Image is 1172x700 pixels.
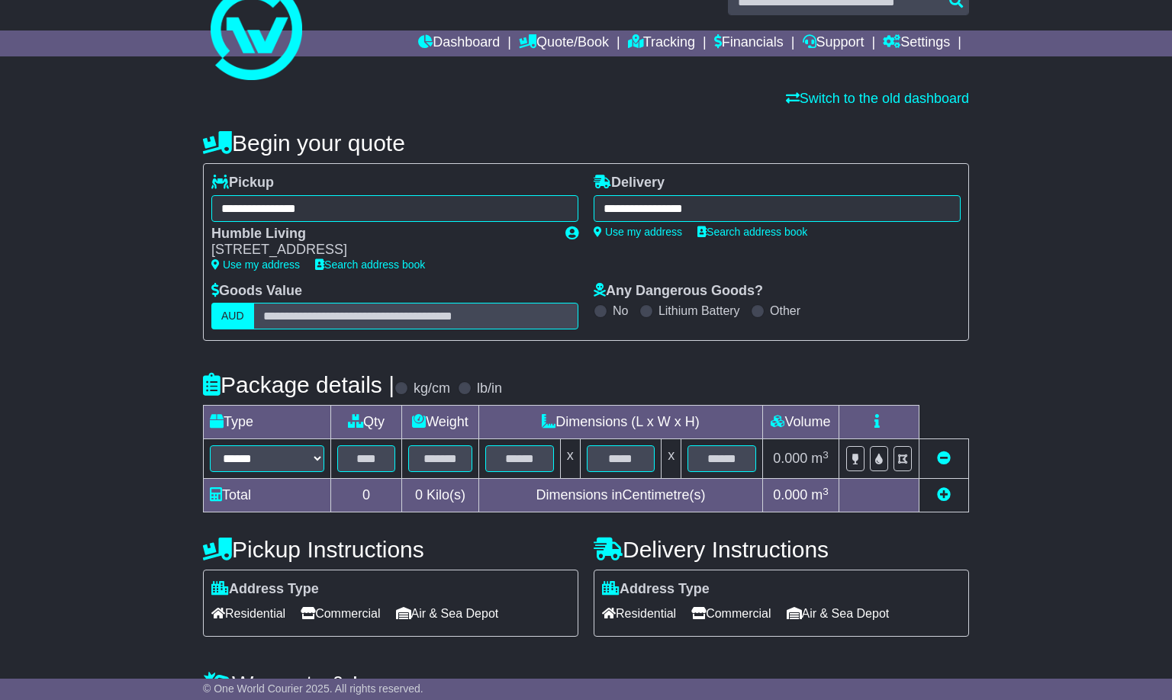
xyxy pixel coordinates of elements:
[211,226,550,242] div: Humble Living
[204,479,331,512] td: Total
[478,479,762,512] td: Dimensions in Centimetre(s)
[203,130,969,156] h4: Begin your quote
[594,226,682,238] a: Use my address
[658,303,740,318] label: Lithium Battery
[478,406,762,439] td: Dimensions (L x W x H)
[773,451,807,466] span: 0.000
[211,258,300,271] a: Use my address
[477,381,502,397] label: lb/in
[823,486,829,497] sup: 3
[770,303,800,318] label: Other
[762,406,839,439] td: Volume
[662,439,681,479] td: x
[697,226,807,238] a: Search address book
[613,303,628,318] label: No
[602,602,676,625] span: Residential
[823,449,829,461] sup: 3
[396,602,499,625] span: Air & Sea Depot
[628,31,695,56] a: Tracking
[937,451,951,466] a: Remove this item
[418,31,500,56] a: Dashboard
[594,537,969,562] h4: Delivery Instructions
[937,487,951,503] a: Add new item
[811,451,829,466] span: m
[211,303,254,329] label: AUD
[211,175,274,191] label: Pickup
[691,602,771,625] span: Commercial
[402,406,479,439] td: Weight
[203,537,578,562] h4: Pickup Instructions
[519,31,609,56] a: Quote/Book
[211,581,319,598] label: Address Type
[301,602,380,625] span: Commercial
[331,479,402,512] td: 0
[203,671,969,696] h4: Warranty & Insurance
[331,406,402,439] td: Qty
[211,242,550,258] div: [STREET_ADDRESS]
[714,31,784,56] a: Financials
[787,602,890,625] span: Air & Sea Depot
[211,283,302,300] label: Goods Value
[803,31,865,56] a: Support
[415,487,423,503] span: 0
[402,479,479,512] td: Kilo(s)
[560,439,580,479] td: x
[602,581,710,598] label: Address Type
[883,31,950,56] a: Settings
[786,91,969,106] a: Switch to the old dashboard
[811,487,829,503] span: m
[594,283,763,300] label: Any Dangerous Goods?
[414,381,450,397] label: kg/cm
[203,682,423,695] span: © One World Courier 2025. All rights reserved.
[315,258,425,271] a: Search address book
[211,602,285,625] span: Residential
[594,175,665,191] label: Delivery
[204,406,331,439] td: Type
[203,372,394,397] h4: Package details |
[773,487,807,503] span: 0.000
